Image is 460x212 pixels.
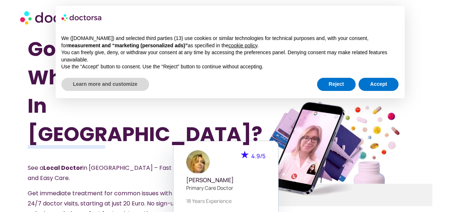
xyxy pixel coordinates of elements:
a: cookie policy [228,43,257,48]
strong: measurement and “marketing (personalized ads)” [67,43,188,48]
button: Accept [359,78,399,91]
span: See a in [GEOGRAPHIC_DATA] – Fast and Easy Care. [28,164,172,182]
button: Learn more and customize [61,78,149,91]
h5: [PERSON_NAME] [186,177,265,184]
span: 4.9/5 [251,152,265,160]
button: Reject [317,78,356,91]
p: Primary care doctor [186,184,265,192]
p: Use the “Accept” button to consent. Use the “Reject” button to continue without accepting. [61,63,399,71]
p: We ([DOMAIN_NAME]) and selected third parties (13) use cookies or similar technologies for techni... [61,35,399,49]
p: You can freely give, deny, or withdraw your consent at any time by accessing the preferences pane... [61,49,399,63]
h1: Got Sick While Traveling In [GEOGRAPHIC_DATA]? [28,35,200,148]
img: logo [61,12,102,23]
p: 18 years experience [186,197,265,205]
strong: Local Doctor [43,164,83,172]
